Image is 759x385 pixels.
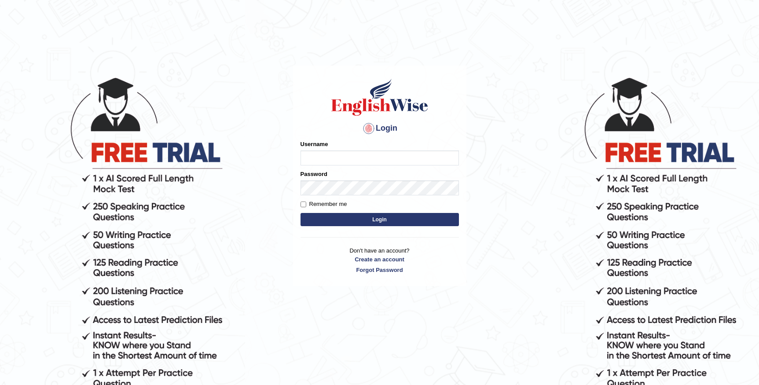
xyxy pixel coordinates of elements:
p: Don't have an account? [301,246,459,274]
label: Username [301,140,328,148]
a: Create an account [301,255,459,264]
label: Password [301,170,327,178]
img: Logo of English Wise sign in for intelligent practice with AI [330,77,430,117]
label: Remember me [301,200,347,209]
h4: Login [301,121,459,136]
a: Forgot Password [301,266,459,274]
input: Remember me [301,202,306,207]
button: Login [301,213,459,226]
